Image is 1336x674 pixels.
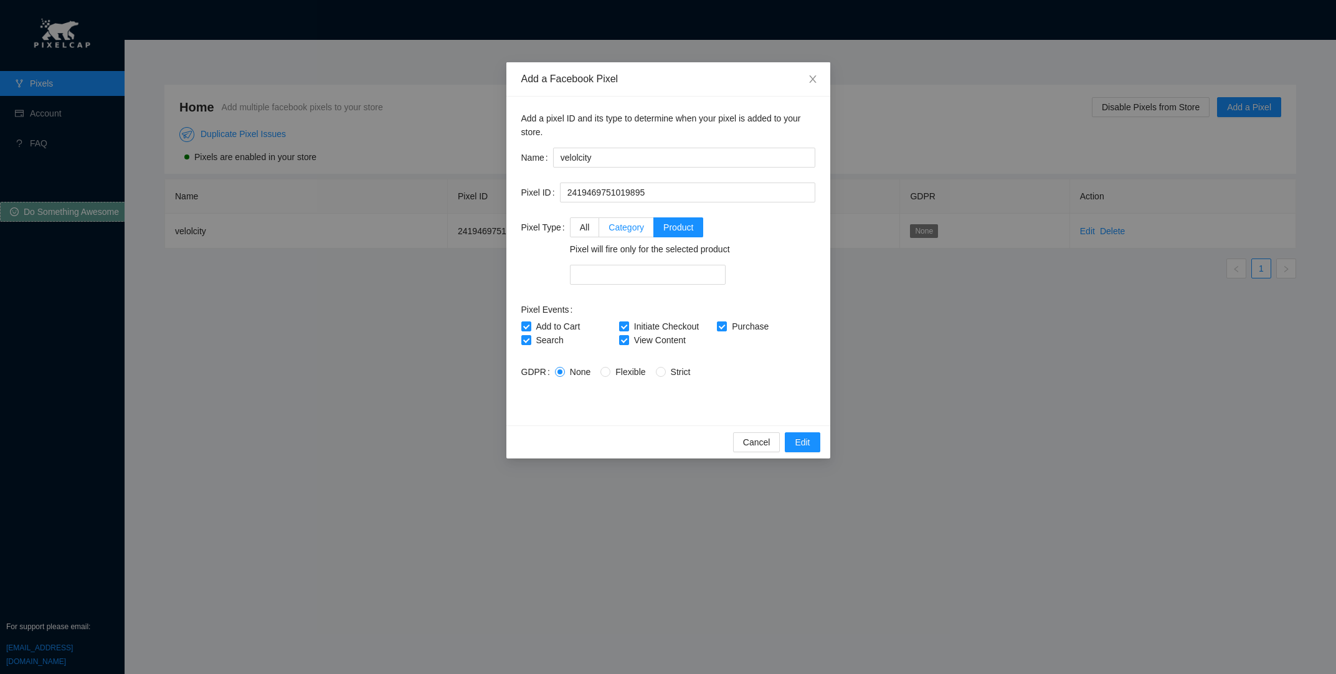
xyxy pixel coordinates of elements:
[521,300,578,320] label: Pixel Events
[570,242,730,256] p: Pixel will fire only for the selected product
[785,432,820,452] button: Edit
[733,432,780,452] button: Cancel
[531,321,585,331] span: Add to Cart
[629,335,691,345] span: View Content
[727,321,774,331] span: Purchase
[795,62,830,97] button: Close
[521,362,555,382] label: GDPR
[521,183,560,202] label: Pixel ID
[629,321,704,331] span: Initiate Checkout
[565,367,595,377] span: None
[795,435,810,449] span: Edit
[560,183,815,202] input: Enter pixel ID
[521,217,570,237] label: Pixel Type
[553,148,815,168] input: Name the pixel whatever you want
[580,222,590,232] span: All
[663,222,693,232] span: Product
[808,74,818,84] span: close
[531,335,569,345] span: Search
[521,72,815,86] div: Add a Facebook Pixel
[610,367,650,377] span: Flexible
[521,148,553,168] label: Name
[609,222,644,232] span: Category
[743,435,770,449] span: Cancel
[521,112,815,139] p: Add a pixel ID and its type to determine when your pixel is added to your store.
[666,367,696,377] span: Strict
